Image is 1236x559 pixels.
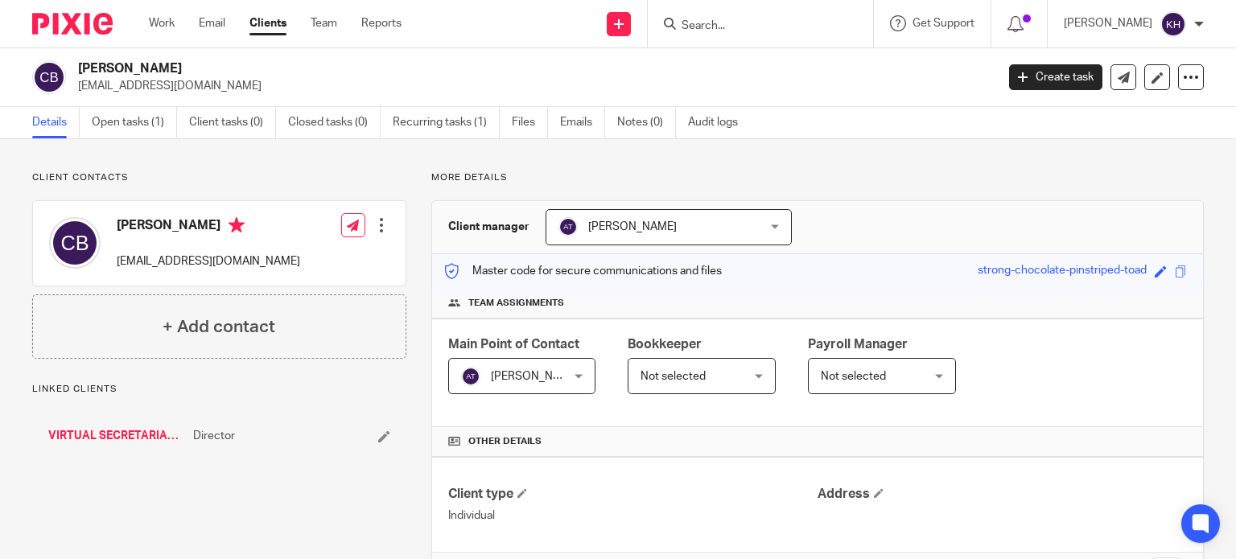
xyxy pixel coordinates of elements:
[468,297,564,310] span: Team assignments
[468,435,542,448] span: Other details
[444,263,722,279] p: Master code for secure communications and files
[588,221,677,232] span: [PERSON_NAME]
[558,217,578,236] img: svg%3E
[448,338,579,351] span: Main Point of Contact
[1064,15,1152,31] p: [PERSON_NAME]
[149,15,175,31] a: Work
[821,371,886,382] span: Not selected
[229,217,245,233] i: Primary
[189,107,276,138] a: Client tasks (0)
[1009,64,1102,90] a: Create task
[448,219,529,235] h3: Client manager
[1160,11,1186,37] img: svg%3E
[163,314,275,339] h4: + Add contact
[913,18,974,29] span: Get Support
[78,78,985,94] p: [EMAIL_ADDRESS][DOMAIN_NAME]
[560,107,605,138] a: Emails
[288,107,381,138] a: Closed tasks (0)
[32,13,113,35] img: Pixie
[978,262,1147,281] div: strong-chocolate-pinstriped-toad
[818,486,1187,503] h4: Address
[117,253,300,269] p: [EMAIL_ADDRESS][DOMAIN_NAME]
[491,371,579,382] span: [PERSON_NAME]
[49,217,101,269] img: svg%3E
[361,15,402,31] a: Reports
[680,19,825,34] input: Search
[32,171,406,184] p: Client contacts
[448,508,818,524] p: Individual
[617,107,676,138] a: Notes (0)
[628,338,702,351] span: Bookkeeper
[48,428,185,444] a: VIRTUAL SECRETARIAL SERVICES LIMITED
[512,107,548,138] a: Files
[431,171,1204,184] p: More details
[688,107,750,138] a: Audit logs
[448,486,818,503] h4: Client type
[393,107,500,138] a: Recurring tasks (1)
[32,60,66,94] img: svg%3E
[117,217,300,237] h4: [PERSON_NAME]
[249,15,286,31] a: Clients
[193,428,235,444] span: Director
[641,371,706,382] span: Not selected
[32,107,80,138] a: Details
[311,15,337,31] a: Team
[78,60,804,77] h2: [PERSON_NAME]
[461,367,480,386] img: svg%3E
[92,107,177,138] a: Open tasks (1)
[199,15,225,31] a: Email
[808,338,908,351] span: Payroll Manager
[32,383,406,396] p: Linked clients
